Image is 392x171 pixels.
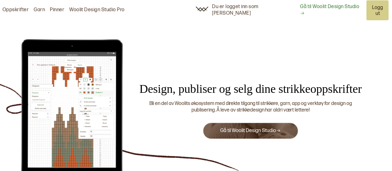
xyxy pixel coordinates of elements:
[220,128,281,134] a: Gå til Woolit Design Studio
[69,7,125,13] a: Woolit Design Studio Pro
[366,0,389,20] button: Logg ut
[300,4,362,17] a: Gå til Woolit Design Studio
[2,7,29,13] a: Oppskrifter
[34,7,45,13] a: Garn
[130,81,371,97] div: Design, publiser og selg dine strikkeoppskrifter
[203,122,298,139] button: Gå til Woolit Design Studio
[50,7,64,13] a: Pinner
[138,101,364,114] div: Bli en del av Woolits økosystem med direkte tilgang til strikkere, garn, app og verktøy for desig...
[196,7,208,12] img: Woolit ikon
